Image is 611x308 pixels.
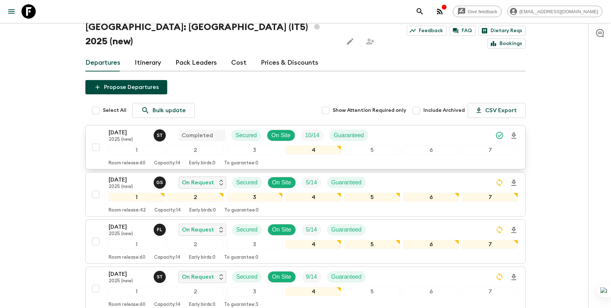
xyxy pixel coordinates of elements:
[103,107,126,114] span: Select All
[403,287,459,296] div: 6
[109,223,148,231] p: [DATE]
[232,177,262,188] div: Secured
[189,208,216,213] p: Early birds: 0
[168,145,224,155] div: 2
[403,193,459,202] div: 6
[154,177,167,189] button: GS
[302,224,321,235] div: Trip Fill
[363,34,377,49] span: Share this itinerary
[331,273,362,281] p: Guaranteed
[487,39,526,49] a: Bookings
[182,273,214,281] p: On Request
[109,287,165,296] div: 1
[478,26,526,36] a: Dietary Reqs
[344,145,400,155] div: 5
[232,224,262,235] div: Secured
[462,145,518,155] div: 7
[261,54,318,71] a: Prices & Discounts
[268,224,296,235] div: On Site
[268,271,296,283] div: On Site
[109,278,148,284] p: 2025 (new)
[272,178,291,187] p: On Site
[154,208,181,213] p: Capacity: 14
[306,178,317,187] p: 5 / 14
[272,225,291,234] p: On Site
[224,208,259,213] p: To guarantee: 0
[109,175,148,184] p: [DATE]
[132,103,195,118] a: Bulk update
[157,227,163,233] p: F L
[227,287,283,296] div: 3
[154,131,167,137] span: Simona Timpanaro
[236,225,258,234] p: Secured
[153,106,186,115] p: Bulk update
[109,145,165,155] div: 1
[154,271,167,283] button: ST
[227,193,283,202] div: 3
[85,20,337,49] h1: [GEOGRAPHIC_DATA]: [GEOGRAPHIC_DATA] (IT5) 2025 (new)
[109,137,148,143] p: 2025 (new)
[157,274,163,280] p: S T
[182,131,213,140] p: Completed
[235,131,257,140] p: Secured
[302,271,321,283] div: Trip Fill
[168,287,224,296] div: 2
[189,160,215,166] p: Early birds: 0
[135,54,161,71] a: Itinerary
[4,4,19,19] button: menu
[189,255,215,260] p: Early birds: 0
[231,54,247,71] a: Cost
[403,240,459,249] div: 6
[236,273,258,281] p: Secured
[403,145,459,155] div: 6
[510,226,518,234] svg: Download Onboarding
[468,103,526,118] button: CSV Export
[109,184,148,190] p: 2025 (new)
[305,131,319,140] p: 10 / 14
[302,177,321,188] div: Trip Fill
[227,145,283,155] div: 3
[453,6,502,17] a: Give feedback
[331,178,362,187] p: Guaranteed
[154,179,167,184] span: Gianluca Savarino
[154,224,167,236] button: FL
[495,225,504,234] svg: Sync Required - Changes detected
[85,172,526,217] button: [DATE]2025 (new)Gianluca SavarinoOn RequestSecuredOn SiteTrip FillGuaranteed1234567Room release:4...
[154,302,180,308] p: Capacity: 14
[85,219,526,264] button: [DATE]2025 (new)Francesco LupoOn RequestSecuredOn SiteTrip FillGuaranteed1234567Room release:60Ca...
[109,270,148,278] p: [DATE]
[154,273,167,279] span: Simona Timpanaro
[268,177,296,188] div: On Site
[109,302,145,308] p: Room release: 60
[182,178,214,187] p: On Request
[85,125,526,169] button: [DATE]2025 (new)Simona TimpanaroCompletedSecuredOn SiteTrip FillGuaranteed1234567Room release:60C...
[285,240,342,249] div: 4
[306,273,317,281] p: 9 / 14
[344,193,400,202] div: 5
[85,80,167,94] button: Propose Departures
[331,225,362,234] p: Guaranteed
[85,54,120,71] a: Departures
[231,130,261,141] div: Secured
[189,302,215,308] p: Early birds: 0
[516,9,602,14] span: [EMAIL_ADDRESS][DOMAIN_NAME]
[507,6,602,17] div: [EMAIL_ADDRESS][DOMAIN_NAME]
[495,273,504,281] svg: Sync Required - Changes detected
[267,130,295,141] div: On Site
[462,287,518,296] div: 7
[109,208,146,213] p: Room release: 42
[510,179,518,187] svg: Download Onboarding
[236,178,258,187] p: Secured
[407,26,447,36] a: Feedback
[495,131,504,140] svg: Synced Successfully
[154,255,180,260] p: Capacity: 14
[301,130,324,141] div: Trip Fill
[306,225,317,234] p: 5 / 14
[224,160,258,166] p: To guarantee: 0
[272,273,291,281] p: On Site
[344,240,400,249] div: 5
[109,193,165,202] div: 1
[109,128,148,137] p: [DATE]
[175,54,217,71] a: Pack Leaders
[333,107,406,114] span: Show Attention Required only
